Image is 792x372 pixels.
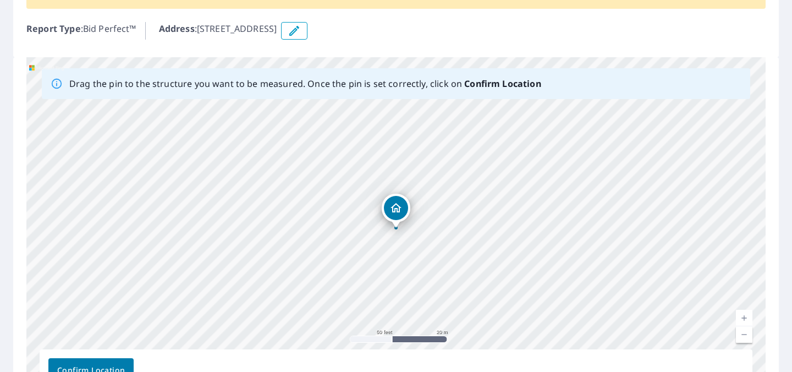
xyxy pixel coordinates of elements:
a: Current Level 19, Zoom Out [736,326,752,343]
p: Drag the pin to the structure you want to be measured. Once the pin is set correctly, click on [69,77,541,90]
div: Dropped pin, building 1, Residential property, 14878 SE 16th St Bellevue, WA 98007 [382,194,410,228]
a: Current Level 19, Zoom In [736,310,752,326]
p: : Bid Perfect™ [26,22,136,40]
p: : [STREET_ADDRESS] [159,22,277,40]
b: Confirm Location [464,78,541,90]
b: Address [159,23,195,35]
b: Report Type [26,23,81,35]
